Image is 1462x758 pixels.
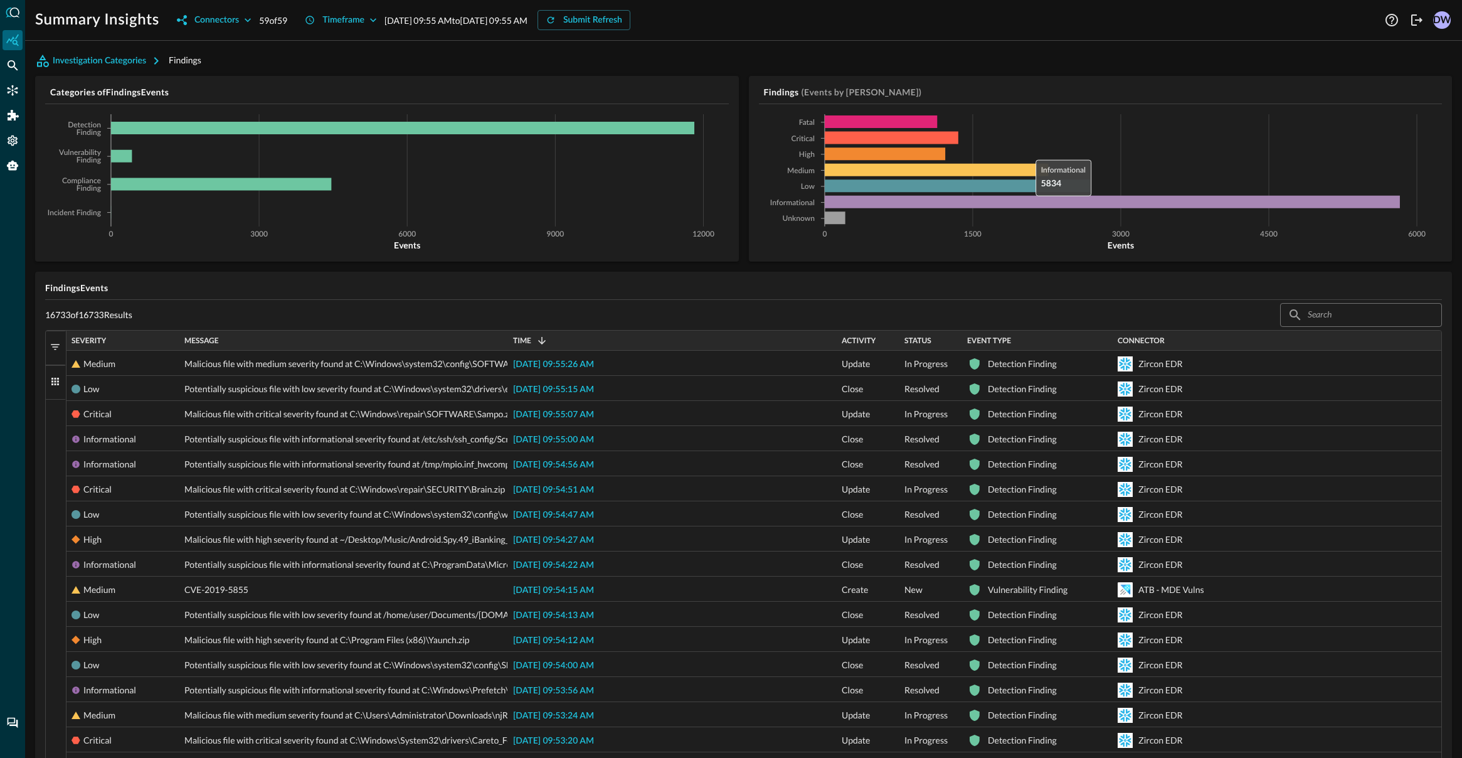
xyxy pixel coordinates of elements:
[184,502,557,527] span: Potentially suspicious file with low severity found at C:\Windows\system32\config\winevt\info.ini
[904,577,923,602] span: New
[68,122,101,129] tspan: Detection
[83,452,136,477] div: Informational
[904,602,940,627] span: Resolved
[1407,10,1427,30] button: Logout
[1118,507,1133,522] svg: Snowflake
[842,627,870,653] span: Update
[1118,658,1133,673] svg: Snowflake
[1138,351,1182,376] div: Zircon EDR
[513,385,594,394] span: [DATE] 09:55:15 AM
[842,336,876,345] span: Activity
[513,586,594,595] span: [DATE] 09:54:15 AM
[169,10,259,30] button: Connectors
[904,552,940,577] span: Resolved
[988,452,1057,477] div: Detection Finding
[184,402,516,427] span: Malicious file with critical severity found at C:\Windows\repair\SOFTWARE\Sampo.zip
[3,55,23,75] div: Federated Search
[1118,633,1133,648] svg: Snowflake
[184,452,531,477] span: Potentially suspicious file with informational severity found at /tmp/mpio.inf_hwcompat.txt
[1118,683,1133,698] svg: Snowflake
[904,376,940,402] span: Resolved
[322,13,364,28] div: Timeframe
[1138,527,1182,552] div: Zircon EDR
[35,51,169,71] button: Investigation Categories
[58,149,102,157] tspan: Vulnerability
[1108,240,1134,250] tspan: Events
[83,653,99,678] div: Low
[1138,627,1182,653] div: Zircon EDR
[563,13,622,28] div: Submit Refresh
[1118,708,1133,723] svg: Snowflake
[1138,577,1204,602] div: ATB - MDE Vulns
[1138,653,1182,678] div: Zircon EDR
[782,215,814,223] tspan: Unknown
[904,477,948,502] span: In Progress
[842,351,870,376] span: Update
[83,477,112,502] div: Critical
[513,536,594,545] span: [DATE] 09:54:27 AM
[904,351,948,376] span: In Progress
[77,129,102,137] tspan: Finding
[1138,452,1182,477] div: Zircon EDR
[513,511,594,520] span: [DATE] 09:54:47 AM
[3,80,23,100] div: Connectors
[1308,303,1413,326] input: Search
[3,156,23,176] div: Query Agent
[1118,733,1133,748] svg: Snowflake
[770,200,814,207] tspan: Informational
[1138,477,1182,502] div: Zircon EDR
[967,336,1011,345] span: Event Type
[1138,602,1182,627] div: Zircon EDR
[83,376,99,402] div: Low
[1382,10,1402,30] button: Help
[988,602,1057,627] div: Detection Finding
[184,376,692,402] span: Potentially suspicious file with low severity found at C:\Windows\system32\drivers\etc\networks\n...
[513,611,594,620] span: [DATE] 09:54:13 AM
[842,728,870,753] span: Update
[842,452,863,477] span: Close
[1138,376,1182,402] div: Zircon EDR
[513,410,594,419] span: [DATE] 09:55:07 AM
[904,452,940,477] span: Resolved
[394,240,420,250] tspan: Events
[513,636,594,645] span: [DATE] 09:54:12 AM
[83,602,99,627] div: Low
[787,168,815,175] tspan: Medium
[904,678,940,703] span: Resolved
[1408,231,1426,238] tspan: 6000
[1118,382,1133,397] svg: Snowflake
[384,14,527,27] p: [DATE] 09:55 AM to [DATE] 09:55 AM
[513,360,594,369] span: [DATE] 09:55:26 AM
[904,336,931,345] span: Status
[83,627,102,653] div: High
[45,282,1442,294] h5: Findings Events
[988,577,1067,602] div: Vulnerability Finding
[1118,557,1133,572] svg: Snowflake
[988,477,1057,502] div: Detection Finding
[83,402,112,427] div: Critical
[3,713,23,733] div: Chat
[1433,11,1451,29] div: DW
[513,336,531,345] span: Time
[184,602,550,627] span: Potentially suspicious file with low severity found at /home/user/Documents/[DOMAIN_NAME]
[77,185,102,193] tspan: Finding
[184,627,470,653] span: Malicious file with high severity found at C:\Program Files (x86)\Yaunch.zip
[184,678,542,703] span: Potentially suspicious file with informational severity found at C:\Windows\Prefetch\rqtxt.cfg
[1118,356,1133,371] svg: Snowflake
[184,336,219,345] span: Message
[83,577,115,602] div: Medium
[988,728,1057,753] div: Detection Finding
[822,231,827,238] tspan: 0
[988,627,1057,653] div: Detection Finding
[842,602,863,627] span: Close
[842,527,870,552] span: Update
[1138,728,1182,753] div: Zircon EDR
[513,561,594,570] span: [DATE] 09:54:22 AM
[546,231,564,238] tspan: 9000
[513,686,594,695] span: [DATE] 09:53:56 AM
[184,728,550,753] span: Malicious file with critical severity found at C:\Windows\System32\drivers\Careto_Feb2014.zip
[842,703,870,728] span: Update
[988,502,1057,527] div: Detection Finding
[83,703,115,728] div: Medium
[184,477,505,502] span: Malicious file with critical severity found at C:\Windows\repair\SECURITY\Brain.zip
